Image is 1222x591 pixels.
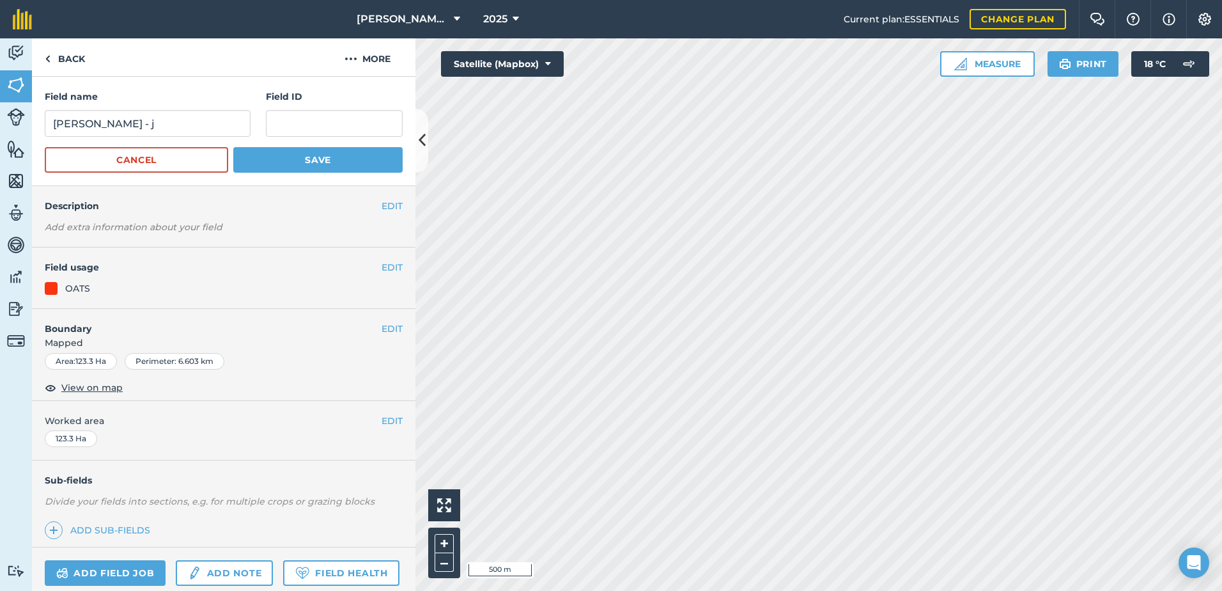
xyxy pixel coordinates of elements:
[7,139,25,159] img: svg+xml;base64,PHN2ZyB4bWxucz0iaHR0cDovL3d3dy53My5vcmcvMjAwMC9zdmciIHdpZHRoPSI1NiIgaGVpZ2h0PSI2MC...
[45,353,117,370] div: Area : 123.3 Ha
[32,336,415,350] span: Mapped
[49,523,58,538] img: svg+xml;base64,PHN2ZyB4bWxucz0iaHR0cDovL3d3dy53My5vcmcvMjAwMC9zdmciIHdpZHRoPSIxNCIgaGVpZ2h0PSIyNC...
[1179,548,1209,578] div: Open Intercom Messenger
[45,380,56,395] img: svg+xml;base64,PHN2ZyB4bWxucz0iaHR0cDovL3d3dy53My5vcmcvMjAwMC9zdmciIHdpZHRoPSIxOCIgaGVpZ2h0PSIyNC...
[45,430,97,447] div: 123.3 Ha
[437,498,451,512] img: Four arrows, one pointing top left, one top right, one bottom right and the last bottom left
[61,381,123,395] span: View on map
[32,309,382,336] h4: Boundary
[1163,12,1175,27] img: svg+xml;base64,PHN2ZyB4bWxucz0iaHR0cDovL3d3dy53My5vcmcvMjAwMC9zdmciIHdpZHRoPSIxNyIgaGVpZ2h0PSIxNy...
[7,43,25,63] img: svg+xml;base64,PD94bWwgdmVyc2lvbj0iMS4wIiBlbmNvZGluZz0idXRmLTgiPz4KPCEtLSBHZW5lcmF0b3I6IEFkb2JlIE...
[56,565,68,581] img: svg+xml;base64,PD94bWwgdmVyc2lvbj0iMS4wIiBlbmNvZGluZz0idXRmLTgiPz4KPCEtLSBHZW5lcmF0b3I6IEFkb2JlIE...
[1131,51,1209,77] button: 18 °C
[7,75,25,95] img: svg+xml;base64,PHN2ZyB4bWxucz0iaHR0cDovL3d3dy53My5vcmcvMjAwMC9zdmciIHdpZHRoPSI1NiIgaGVpZ2h0PSI2MC...
[7,235,25,255] img: svg+xml;base64,PD94bWwgdmVyc2lvbj0iMS4wIiBlbmNvZGluZz0idXRmLTgiPz4KPCEtLSBHZW5lcmF0b3I6IEFkb2JlIE...
[32,38,98,76] a: Back
[357,12,449,27] span: [PERSON_NAME] ASAHI PADDOCKS
[45,199,403,213] h4: Description
[32,473,415,487] h4: Sub-fields
[45,380,123,395] button: View on map
[45,496,375,507] em: Divide your fields into sections, e.g. for multiple crops or grazing blocks
[7,171,25,191] img: svg+xml;base64,PHN2ZyB4bWxucz0iaHR0cDovL3d3dy53My5vcmcvMjAwMC9zdmciIHdpZHRoPSI1NiIgaGVpZ2h0PSI2MC...
[45,147,228,173] button: Cancel
[970,9,1066,29] a: Change plan
[283,560,399,586] a: Field Health
[382,414,403,428] button: EDIT
[1197,13,1212,26] img: A cog icon
[45,521,155,539] a: Add sub-fields
[1048,51,1119,77] button: Print
[7,267,25,287] img: svg+xml;base64,PD94bWwgdmVyc2lvbj0iMS4wIiBlbmNvZGluZz0idXRmLTgiPz4KPCEtLSBHZW5lcmF0b3I6IEFkb2JlIE...
[65,281,90,295] div: OATS
[45,51,50,67] img: svg+xml;base64,PHN2ZyB4bWxucz0iaHR0cDovL3d3dy53My5vcmcvMjAwMC9zdmciIHdpZHRoPSI5IiBoZWlnaHQ9IjI0Ii...
[187,565,201,581] img: svg+xml;base64,PD94bWwgdmVyc2lvbj0iMS4wIiBlbmNvZGluZz0idXRmLTgiPz4KPCEtLSBHZW5lcmF0b3I6IEFkb2JlIE...
[954,58,967,70] img: Ruler icon
[7,565,25,577] img: svg+xml;base64,PD94bWwgdmVyc2lvbj0iMS4wIiBlbmNvZGluZz0idXRmLTgiPz4KPCEtLSBHZW5lcmF0b3I6IEFkb2JlIE...
[266,90,403,104] h4: Field ID
[1125,13,1141,26] img: A question mark icon
[13,9,32,29] img: fieldmargin Logo
[125,353,224,370] div: Perimeter : 6.603 km
[1144,51,1166,77] span: 18 ° C
[45,560,166,586] a: Add field job
[441,51,564,77] button: Satellite (Mapbox)
[1176,51,1202,77] img: svg+xml;base64,PD94bWwgdmVyc2lvbj0iMS4wIiBlbmNvZGluZz0idXRmLTgiPz4KPCEtLSBHZW5lcmF0b3I6IEFkb2JlIE...
[382,322,403,336] button: EDIT
[382,260,403,274] button: EDIT
[844,12,959,26] span: Current plan : ESSENTIALS
[45,414,403,428] span: Worked area
[7,299,25,319] img: svg+xml;base64,PD94bWwgdmVyc2lvbj0iMS4wIiBlbmNvZGluZz0idXRmLTgiPz4KPCEtLSBHZW5lcmF0b3I6IEFkb2JlIE...
[176,560,273,586] a: Add note
[7,203,25,223] img: svg+xml;base64,PD94bWwgdmVyc2lvbj0iMS4wIiBlbmNvZGluZz0idXRmLTgiPz4KPCEtLSBHZW5lcmF0b3I6IEFkb2JlIE...
[435,553,454,572] button: –
[320,38,415,76] button: More
[45,90,251,104] h4: Field name
[940,51,1035,77] button: Measure
[7,332,25,350] img: svg+xml;base64,PD94bWwgdmVyc2lvbj0iMS4wIiBlbmNvZGluZz0idXRmLTgiPz4KPCEtLSBHZW5lcmF0b3I6IEFkb2JlIE...
[45,260,382,274] h4: Field usage
[483,12,507,27] span: 2025
[382,199,403,213] button: EDIT
[344,51,357,67] img: svg+xml;base64,PHN2ZyB4bWxucz0iaHR0cDovL3d3dy53My5vcmcvMjAwMC9zdmciIHdpZHRoPSIyMCIgaGVpZ2h0PSIyNC...
[1090,13,1105,26] img: Two speech bubbles overlapping with the left bubble in the forefront
[1059,56,1071,72] img: svg+xml;base64,PHN2ZyB4bWxucz0iaHR0cDovL3d3dy53My5vcmcvMjAwMC9zdmciIHdpZHRoPSIxOSIgaGVpZ2h0PSIyNC...
[45,221,222,233] em: Add extra information about your field
[7,108,25,126] img: svg+xml;base64,PD94bWwgdmVyc2lvbj0iMS4wIiBlbmNvZGluZz0idXRmLTgiPz4KPCEtLSBHZW5lcmF0b3I6IEFkb2JlIE...
[435,534,454,553] button: +
[233,147,403,173] button: Save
